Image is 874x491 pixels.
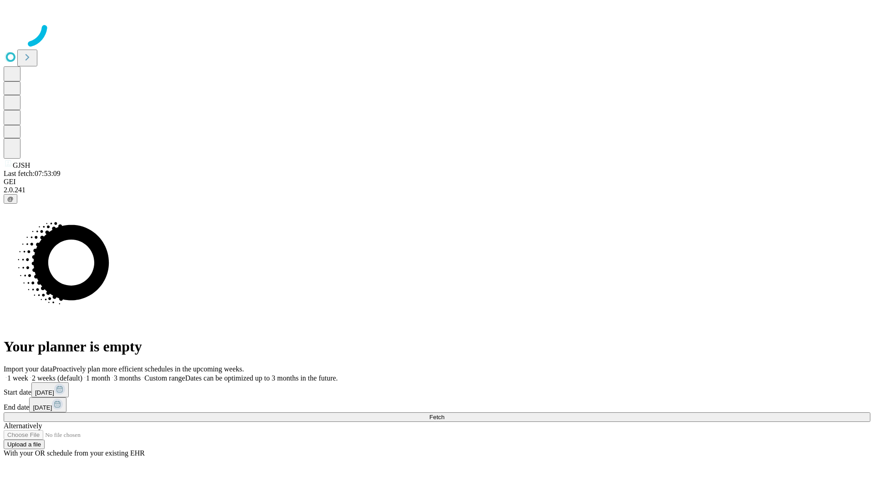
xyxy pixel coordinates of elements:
[144,374,185,382] span: Custom range
[7,195,14,202] span: @
[4,178,870,186] div: GEI
[29,397,66,412] button: [DATE]
[4,365,53,373] span: Import your data
[53,365,244,373] span: Proactively plan more efficient schedules in the upcoming weeks.
[4,422,42,430] span: Alternatively
[32,374,82,382] span: 2 weeks (default)
[4,382,870,397] div: Start date
[4,449,145,457] span: With your OR schedule from your existing EHR
[4,440,45,449] button: Upload a file
[4,194,17,204] button: @
[35,389,54,396] span: [DATE]
[185,374,338,382] span: Dates can be optimized up to 3 months in the future.
[4,170,61,177] span: Last fetch: 07:53:09
[4,338,870,355] h1: Your planner is empty
[4,397,870,412] div: End date
[13,161,30,169] span: GJSH
[4,412,870,422] button: Fetch
[429,414,444,421] span: Fetch
[33,404,52,411] span: [DATE]
[7,374,28,382] span: 1 week
[4,186,870,194] div: 2.0.241
[31,382,69,397] button: [DATE]
[114,374,141,382] span: 3 months
[86,374,110,382] span: 1 month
